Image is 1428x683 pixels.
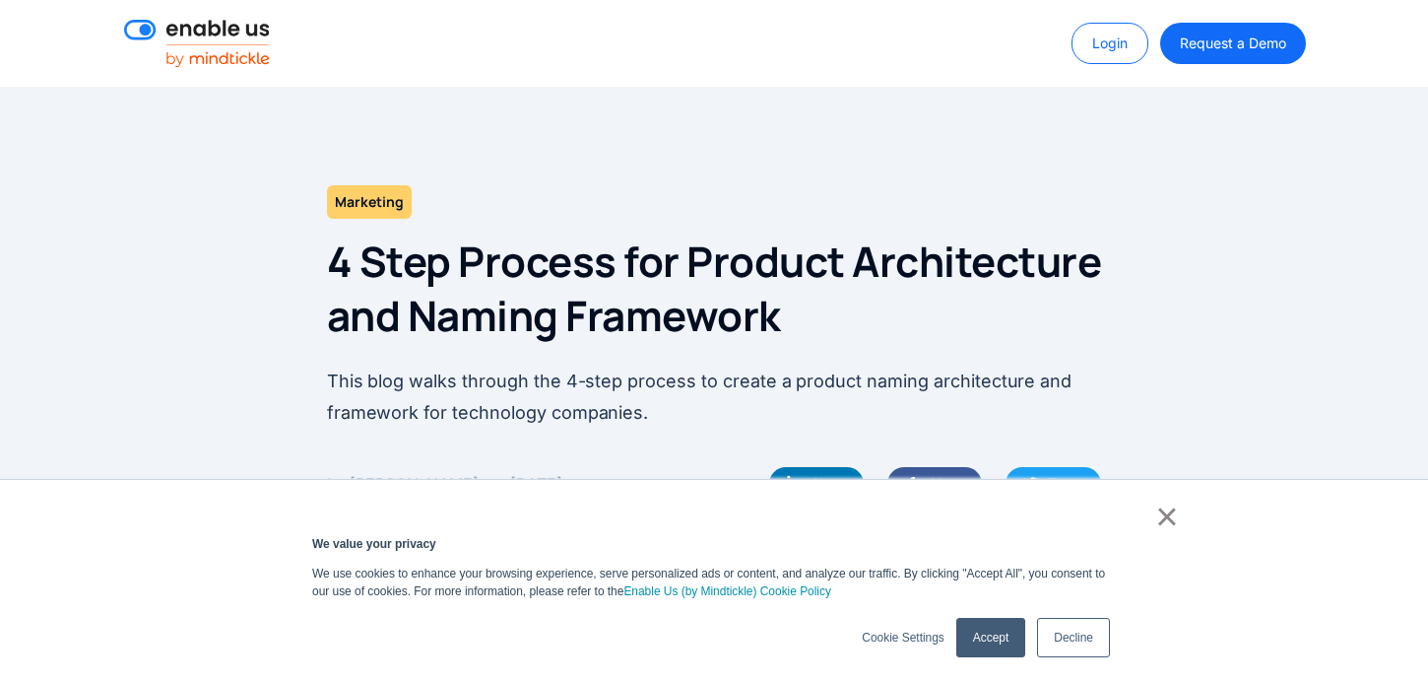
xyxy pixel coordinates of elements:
[862,629,943,647] a: Cookie Settings
[327,185,412,219] h2: Marketing
[956,618,1025,657] a: Accept
[350,471,479,497] div: [PERSON_NAME]
[510,471,562,497] div: [DATE]
[887,467,982,501] a: Share
[327,235,1102,342] h1: 4 Step Process for Product Architecture and Naming Framework
[312,537,436,551] strong: We value your privacy
[327,366,1102,428] p: This blog walks through the 4-step process to create a product naming architecture and framework ...
[769,467,864,501] a: Share
[1037,618,1110,657] a: Decline
[312,565,1116,600] p: We use cookies to enhance your browsing experience, serve personalized ads or content, and analyz...
[1155,508,1179,525] a: ×
[327,471,346,497] div: by
[1160,23,1305,64] a: Request a Demo
[623,582,831,600] a: Enable Us (by Mindtickle) Cookie Policy
[1071,23,1148,64] a: Login
[1006,467,1102,501] a: Tweet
